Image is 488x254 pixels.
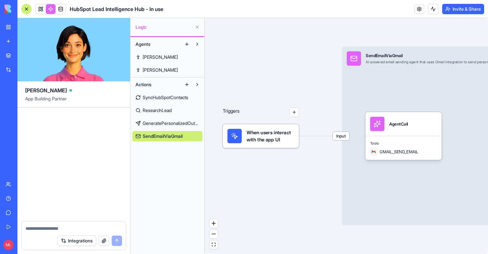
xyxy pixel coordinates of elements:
div: AgentCall [389,121,408,127]
span: Actions [136,81,151,88]
a: SendEmailViaGmail [132,131,202,141]
div: When users interact with the app UI [223,124,299,148]
button: Integrations [57,236,96,246]
button: Actions [132,79,182,90]
div: Triggers [223,88,299,148]
span: SyncHubSpotContacts [143,94,188,101]
span: Input [333,132,350,140]
a: GeneratePersonalizedOutreach [132,118,202,128]
button: zoom in [209,219,218,228]
button: Invite & Share [442,4,484,14]
span: App Building Partner [25,96,122,107]
span: Logic [136,24,192,30]
span: ResearchLead [143,107,172,114]
span: [PERSON_NAME] [143,67,178,73]
span: Tools [370,141,437,146]
span: Agents [136,41,150,47]
img: logo [5,5,45,14]
button: zoom out [209,230,218,239]
a: [PERSON_NAME] [132,65,202,75]
span: [PERSON_NAME] [143,54,178,60]
a: SyncHubSpotContacts [132,92,202,103]
span: [PERSON_NAME] [25,86,67,94]
p: Triggers [223,107,240,117]
button: fit view [209,240,218,249]
a: [PERSON_NAME] [132,52,202,62]
span: When users interact with the app UI [247,129,294,143]
div: AgentCallToolsGMAIL_SEND_EMAIL [365,112,442,160]
span: SendEmailViaGmail [143,133,183,139]
a: ResearchLead [132,105,202,116]
span: HubSpot Lead Intelligence Hub - In use [70,5,163,13]
button: Agents [132,39,182,49]
span: GeneratePersonalizedOutreach [143,120,199,127]
span: GMAIL_SEND_EMAIL [380,149,418,155]
span: ML [3,240,14,250]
